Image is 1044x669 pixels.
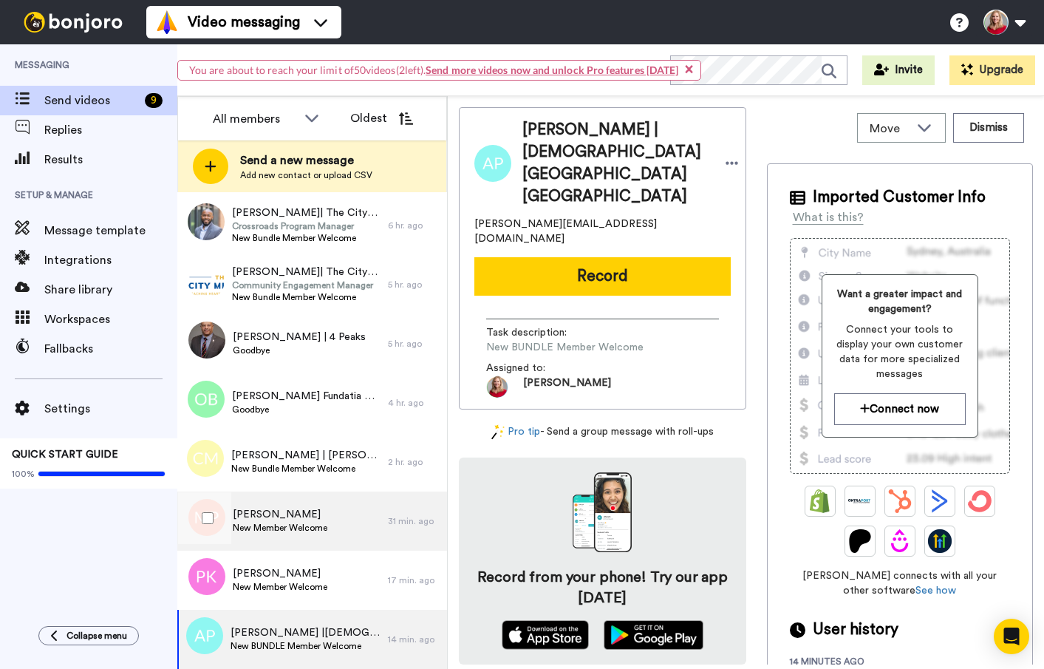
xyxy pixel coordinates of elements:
[155,10,179,34] img: vm-color.svg
[233,330,366,344] span: [PERSON_NAME] | 4 Peaks
[790,656,886,668] div: 14 minutes ago
[44,151,177,169] span: Results
[187,440,224,477] img: cm.png
[474,145,511,182] img: Image of Ann Priddy |First Methodist Church of Albany GA
[231,448,381,463] span: [PERSON_NAME] | [PERSON_NAME][GEOGRAPHIC_DATA]
[188,558,225,595] img: pk.png
[522,119,711,208] span: [PERSON_NAME] |[DEMOGRAPHIC_DATA][GEOGRAPHIC_DATA] [GEOGRAPHIC_DATA]
[188,12,300,33] span: Video messaging
[502,620,590,650] img: appstore
[388,397,440,409] div: 4 hr. ago
[232,220,381,232] span: Crossroads Program Manager
[685,61,693,77] button: Close
[848,529,872,553] img: Patreon
[862,55,935,85] button: Invite
[474,217,731,246] span: [PERSON_NAME][EMAIL_ADDRESS][DOMAIN_NAME]
[793,208,864,226] div: What is this?
[928,489,952,513] img: ActiveCampaign
[339,103,424,133] button: Oldest
[66,630,127,642] span: Collapse menu
[44,400,177,418] span: Settings
[38,626,139,645] button: Collapse menu
[834,322,966,381] span: Connect your tools to display your own customer data for more specialized messages
[388,279,440,291] div: 5 hr. ago
[834,287,966,316] span: Want a greater impact and engagement?
[604,620,703,650] img: playstore
[491,424,540,440] a: Pro tip
[189,64,678,76] span: You are about to reach your limit of 50 videos( 2 left).
[145,93,163,108] div: 9
[44,340,177,358] span: Fallbacks
[231,625,381,640] span: [PERSON_NAME] |[DEMOGRAPHIC_DATA][GEOGRAPHIC_DATA] [GEOGRAPHIC_DATA]
[491,424,505,440] img: magic-wand.svg
[44,222,177,240] span: Message template
[388,338,440,350] div: 5 hr. ago
[233,344,366,356] span: Goodbye
[188,262,225,299] img: ee295116-291a-4969-986d-cc9ac93b1fb2.png
[44,310,177,328] span: Workspaces
[232,404,381,415] span: Goodbye
[968,489,992,513] img: ConvertKit
[232,206,381,220] span: [PERSON_NAME]| The City Mission
[232,291,381,303] span: New Bundle Member Welcome
[474,567,731,608] h4: Record from your phone! Try our app [DATE]
[685,61,693,77] span: ×
[388,220,440,231] div: 6 hr. ago
[459,424,746,440] div: - Send a group message with roll-ups
[240,152,372,169] span: Send a new message
[12,449,118,460] span: QUICK START GUIDE
[426,64,678,76] a: Send more videos now and unlock Pro features [DATE]
[232,265,381,279] span: [PERSON_NAME]| The City Mission
[813,186,986,208] span: Imported Customer Info
[928,529,952,553] img: GoHighLevel
[388,515,440,527] div: 31 min. ago
[388,456,440,468] div: 2 hr. ago
[888,529,912,553] img: Drip
[240,169,372,181] span: Add new contact or upload CSV
[888,489,912,513] img: Hubspot
[486,376,508,398] img: 57e76d74-6778-4c2c-bc34-184e1a48b970-1733258255.jpg
[949,55,1035,85] button: Upgrade
[233,566,327,581] span: [PERSON_NAME]
[12,468,35,480] span: 100%
[188,203,225,240] img: d8d1b42f-73d6-4bee-b839-7194b6f3b2f9.jpg
[186,617,223,654] img: ap.png
[388,574,440,586] div: 17 min. ago
[573,472,632,552] img: download
[848,489,872,513] img: Ontraport
[953,113,1024,143] button: Dismiss
[44,281,177,299] span: Share library
[486,325,590,340] span: Task description :
[44,121,177,139] span: Replies
[915,585,956,596] a: See how
[188,381,225,418] img: ob.png
[231,463,381,475] span: New Bundle Member Welcome
[232,279,381,291] span: Community Engagement Manager
[233,522,327,534] span: New Member Welcome
[813,619,898,641] span: User history
[213,110,297,128] div: All members
[44,92,139,109] span: Send videos
[994,619,1029,654] div: Open Intercom Messenger
[232,389,381,404] span: [PERSON_NAME] Fundatia Crestina Ethos
[834,393,966,425] button: Connect now
[486,361,590,376] span: Assigned to:
[388,634,440,645] div: 14 min. ago
[523,376,611,398] span: [PERSON_NAME]
[18,12,129,33] img: bj-logo-header-white.svg
[231,640,381,652] span: New BUNDLE Member Welcome
[44,251,177,269] span: Integrations
[188,322,225,359] img: 059e972c-2378-4b56-817d-accb368121ad.jpg
[870,120,910,137] span: Move
[808,489,832,513] img: Shopify
[233,507,327,522] span: [PERSON_NAME]
[233,581,327,593] span: New Member Welcome
[474,257,731,296] button: Record
[790,568,1011,598] span: [PERSON_NAME] connects with all your other software
[232,232,381,244] span: New Bundle Member Welcome
[486,340,644,355] span: New BUNDLE Member Welcome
